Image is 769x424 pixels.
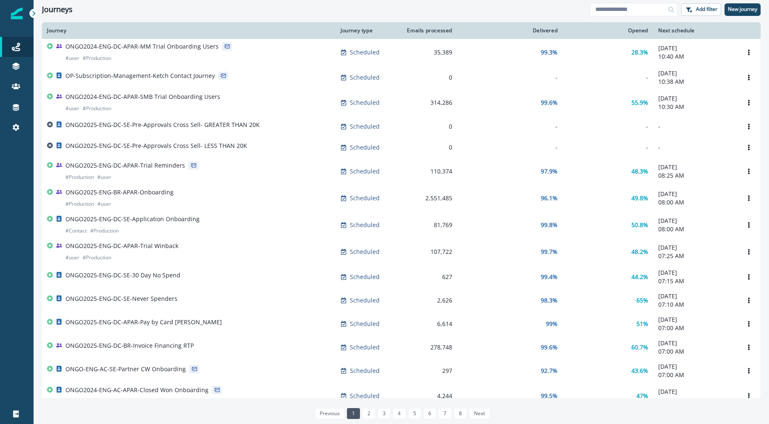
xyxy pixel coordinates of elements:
p: Scheduled [350,73,380,82]
button: Options [742,46,756,59]
p: 48.2% [631,248,648,256]
p: 98.3% [541,296,558,305]
p: OP-Subscription-Management-Ketch Contact Journey [65,72,215,80]
a: ONGO2025-ENG-DC-APAR-Trial Winback#user#ProductionScheduled107,72299.7%48.2%[DATE]07:25 AMOptions [42,238,761,265]
p: ONGO2025-ENG-DC-SE-Application Onboarding [65,215,200,223]
div: 278,748 [404,343,452,352]
div: 81,769 [404,221,452,229]
p: Scheduled [350,296,380,305]
a: ONGO2024-ENG-DC-APAR-SMB Trial Onboarding Users#user#ProductionScheduled314,28699.6%55.9%[DATE]10... [42,89,761,116]
p: 99.6% [541,98,558,107]
a: Page 8 [454,408,467,419]
p: 49.8% [631,194,648,202]
p: 60.7% [631,343,648,352]
div: 627 [404,273,452,281]
p: # Production [65,173,94,181]
div: - [568,122,648,131]
p: # user [65,253,79,262]
p: 99% [546,320,558,328]
p: 43.6% [631,367,648,375]
p: [DATE] [658,339,732,347]
p: 07:10 AM [658,300,732,309]
p: 99.4% [541,273,558,281]
p: Scheduled [350,167,380,176]
div: 0 [404,73,452,82]
p: 10:30 AM [658,103,732,111]
a: ONGO2025-ENG-BR-APAR-Onboarding#Production#userScheduled2,551,48596.1%49.8%[DATE]08:00 AMOptions [42,185,761,212]
button: Options [742,71,756,84]
p: 08:00 AM [658,225,732,233]
button: Options [742,192,756,204]
a: ONGO2025-ENG-DC-SE-Pre-Approvals Cross Sell- LESS THAN 20KScheduled0---Options [42,137,761,158]
p: 44.2% [631,273,648,281]
p: 99.8% [541,221,558,229]
p: # Production [65,398,94,406]
button: Options [742,341,756,354]
a: ONGO2025-ENG-DC-SE-Application Onboarding#Contact#ProductionScheduled81,76999.8%50.8%[DATE]08:00 ... [42,212,761,238]
p: 48.3% [631,167,648,176]
p: ONGO2025-ENG-BR-APAR-Onboarding [65,188,174,196]
button: Options [742,141,756,154]
h1: Journeys [42,5,73,14]
div: 314,286 [404,98,452,107]
p: 99.7% [541,248,558,256]
a: ONGO2025-ENG-DC-APAR-Pay by Card [PERSON_NAME]Scheduled6,61499%51%[DATE]07:00 AMOptions [42,312,761,336]
button: Add filter [681,3,721,16]
p: ONGO2025-ENG-DC-APAR-Pay by Card [PERSON_NAME] [65,318,222,326]
div: Emails processed [404,27,452,34]
p: [DATE] [658,94,732,103]
div: - [462,143,558,152]
p: 07:00 AM [658,324,732,332]
a: ONGO2025-ENG-DC-APAR-Trial Reminders#Production#userScheduled110,37497.9%48.3%[DATE]08:25 AMOptions [42,158,761,185]
div: 110,374 [404,167,452,176]
p: 99.3% [541,48,558,57]
p: [DATE] [658,362,732,371]
div: 35,389 [404,48,452,57]
a: Page 2 [362,408,375,419]
p: 07:00 AM [658,347,732,356]
p: # user [65,104,79,113]
p: 50.8% [631,221,648,229]
p: 10:38 AM [658,78,732,86]
button: Options [742,165,756,178]
div: Journey [47,27,331,34]
a: Page 6 [423,408,436,419]
p: # Production [90,227,119,235]
p: [DATE] [658,69,732,78]
p: [DATE] [658,217,732,225]
p: 10:40 AM [658,52,732,61]
p: 08:00 AM [658,198,732,207]
a: ONGO2025-ENG-DC-SE-Pre-Approvals Cross Sell- GREATER THAN 20KScheduled0---Options [42,116,761,137]
button: Options [742,294,756,307]
img: Inflection [11,8,23,19]
div: Next schedule [658,27,732,34]
p: Scheduled [350,273,380,281]
a: Page 1 is your current page [347,408,360,419]
p: # Contact [97,398,119,406]
p: ONGO-ENG-AC-SE-Partner CW Onboarding [65,365,186,373]
div: 2,551,485 [404,194,452,202]
p: 07:25 AM [658,252,732,260]
p: ONGO2024-ENG-AC-APAR-Closed Won Onboarding [65,386,209,394]
p: [DATE] [658,269,732,277]
div: - [568,73,648,82]
p: 96.1% [541,194,558,202]
p: [DATE] [658,163,732,171]
p: 51% [636,320,648,328]
p: Scheduled [350,248,380,256]
p: 99.6% [541,343,558,352]
div: Delivered [462,27,558,34]
div: 107,722 [404,248,452,256]
button: New journey [725,3,761,16]
p: # user [65,54,79,62]
p: Scheduled [350,392,380,400]
ul: Pagination [313,408,490,419]
div: 0 [404,143,452,152]
p: Scheduled [350,48,380,57]
a: ONGO2025-ENG-DC-SE-30 Day No SpendScheduled62799.4%44.2%[DATE]07:15 AMOptions [42,265,761,289]
p: 97.9% [541,167,558,176]
a: ONGO2024-ENG-DC-APAR-MM Trial Onboarding Users#user#ProductionScheduled35,38999.3%28.3%[DATE]10:4... [42,39,761,66]
p: ONGO2025-ENG-DC-APAR-Trial Reminders [65,161,185,170]
p: ONGO2025-ENG-DC-SE-30 Day No Spend [65,271,180,279]
p: ONGO2025-ENG-DC-APAR-Trial Winback [65,242,178,250]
